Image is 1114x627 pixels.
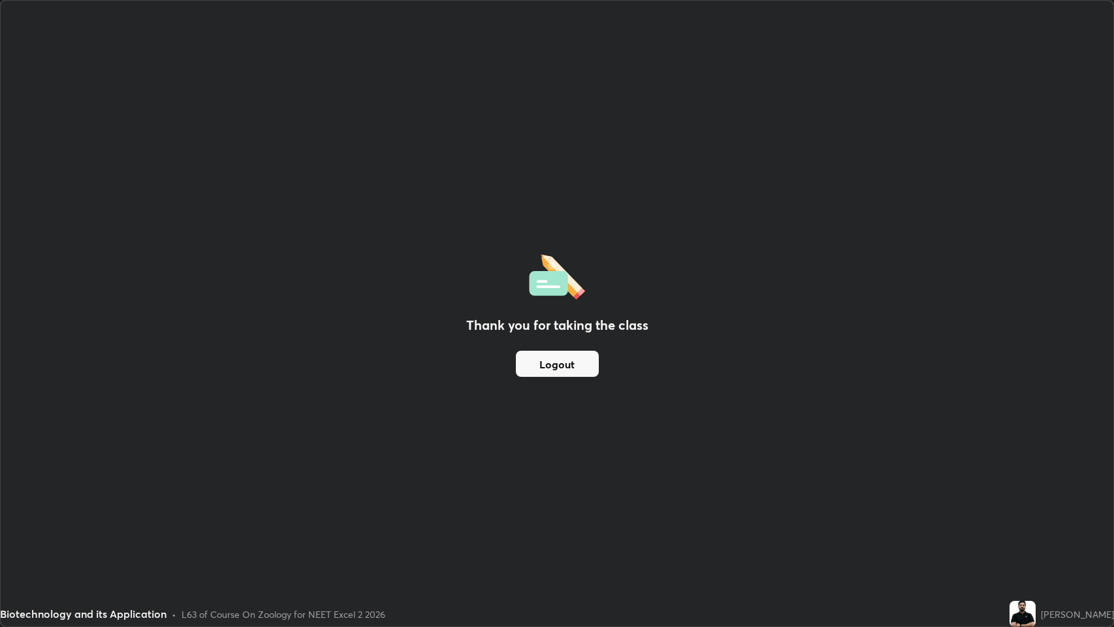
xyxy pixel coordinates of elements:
[1041,607,1114,621] div: [PERSON_NAME]
[172,607,176,621] div: •
[529,250,585,300] img: offlineFeedback.1438e8b3.svg
[1010,601,1036,627] img: 54f690991e824e6993d50b0d6a1f1dc5.jpg
[182,607,385,621] div: L63 of Course On Zoology for NEET Excel 2 2026
[516,351,599,377] button: Logout
[466,315,648,335] h2: Thank you for taking the class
